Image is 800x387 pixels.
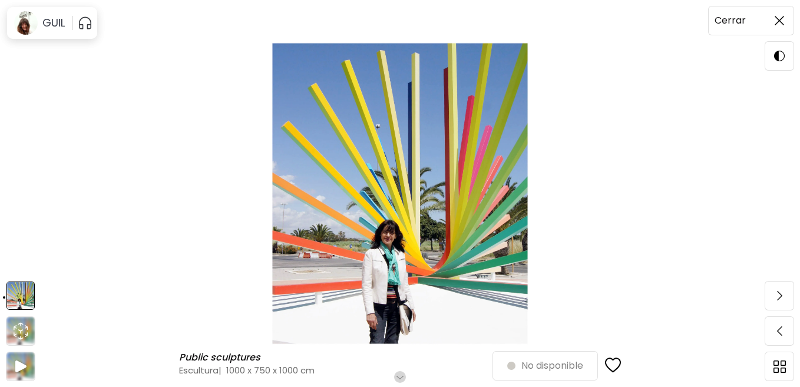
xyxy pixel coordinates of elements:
h6: Cerrar [715,13,746,28]
button: favorites [598,350,629,382]
h6: Public sculptures [179,352,263,363]
h6: GUIL [42,16,65,30]
h4: Escultura | 1000 x 750 x 1000 cm [179,364,507,376]
button: pauseOutline IconGradient Icon [78,14,92,32]
div: animation [11,322,30,340]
